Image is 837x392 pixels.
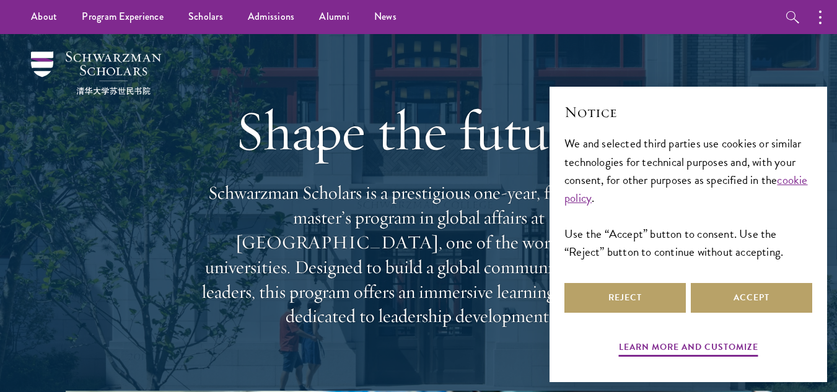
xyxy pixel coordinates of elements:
[196,181,642,329] p: Schwarzman Scholars is a prestigious one-year, fully funded master’s program in global affairs at...
[196,96,642,165] h1: Shape the future.
[564,171,808,207] a: cookie policy
[619,339,758,359] button: Learn more and customize
[691,283,812,313] button: Accept
[31,51,161,95] img: Schwarzman Scholars
[564,102,812,123] h2: Notice
[564,134,812,260] div: We and selected third parties use cookies or similar technologies for technical purposes and, wit...
[564,283,686,313] button: Reject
